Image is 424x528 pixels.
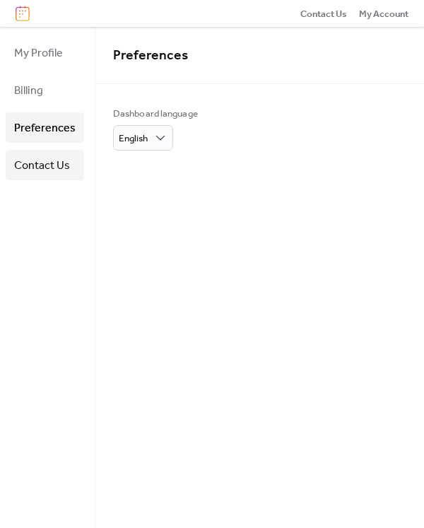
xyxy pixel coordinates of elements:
a: Contact Us [6,150,84,180]
span: Contact Us [300,7,347,21]
span: My Profile [14,42,63,64]
span: Preferences [14,117,76,139]
span: Contact Us [14,155,70,177]
div: Dashboard language [113,107,198,121]
span: Billing [14,80,43,102]
span: English [119,129,148,148]
a: Contact Us [300,6,347,20]
a: My Account [359,6,408,20]
a: Billing [6,75,84,105]
a: Preferences [6,112,84,143]
img: logo [16,6,30,21]
span: My Account [359,7,408,21]
a: My Profile [6,37,84,68]
span: Preferences [113,42,188,69]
